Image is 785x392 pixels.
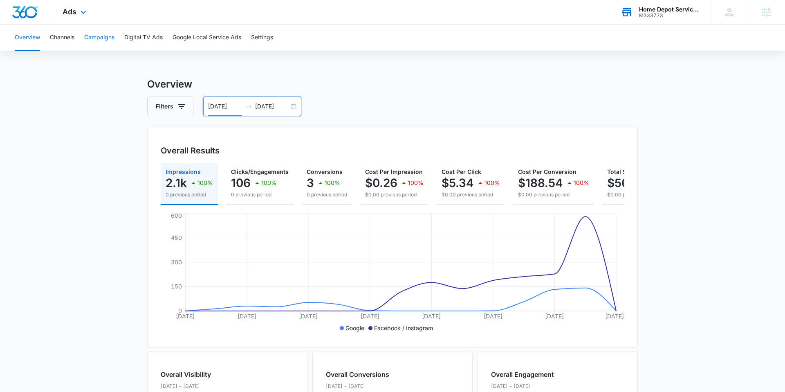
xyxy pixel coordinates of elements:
[15,25,40,51] button: Overview
[173,25,241,51] button: Google Local Service Ads
[605,313,624,320] tspan: [DATE]
[261,180,277,186] p: 100%
[639,6,699,13] div: account name
[518,168,576,175] span: Cost Per Conversion
[365,176,397,189] p: $0.26
[166,176,187,189] p: 2.1k
[442,191,500,198] p: $0.00 previous period
[326,383,389,390] p: [DATE] - [DATE]
[171,283,182,290] tspan: 150
[147,97,193,116] button: Filters
[374,324,433,332] p: Facebook / Instagram
[176,313,195,320] tspan: [DATE]
[161,144,220,157] h3: Overall Results
[255,102,289,111] input: End date
[171,234,182,241] tspan: 450
[365,168,423,175] span: Cost Per Impression
[197,180,213,186] p: 100%
[442,176,474,189] p: $5.34
[171,259,182,266] tspan: 300
[171,212,182,219] tspan: 600
[422,313,441,320] tspan: [DATE]
[607,176,653,189] p: $565.62
[518,176,563,189] p: $188.54
[245,103,252,110] span: to
[325,180,340,186] p: 100%
[161,383,221,390] p: [DATE] - [DATE]
[147,77,638,92] h3: Overview
[408,180,424,186] p: 100%
[484,313,502,320] tspan: [DATE]
[491,383,554,390] p: [DATE] - [DATE]
[365,191,424,198] p: $0.00 previous period
[491,369,554,379] h2: Overall Engagement
[307,191,347,198] p: 0 previous period
[607,168,641,175] span: Total Spend
[574,180,589,186] p: 100%
[361,313,379,320] tspan: [DATE]
[231,191,289,198] p: 0 previous period
[484,180,500,186] p: 100%
[545,313,564,320] tspan: [DATE]
[326,369,389,379] h2: Overall Conversions
[63,7,76,16] span: Ads
[639,13,699,18] div: account id
[208,102,242,111] input: Start date
[251,25,273,51] button: Settings
[231,176,251,189] p: 106
[607,191,679,198] p: $0.00 previous period
[345,324,364,332] p: Google
[307,176,314,189] p: 3
[161,369,221,379] h2: Overall Visibility
[518,191,589,198] p: $0.00 previous period
[245,103,252,110] span: swap-right
[307,168,343,175] span: Conversions
[299,313,318,320] tspan: [DATE]
[238,313,256,320] tspan: [DATE]
[442,168,481,175] span: Cost Per Click
[50,25,74,51] button: Channels
[166,191,213,198] p: 0 previous period
[231,168,289,175] span: Clicks/Engagements
[124,25,163,51] button: Digital TV Ads
[178,307,182,314] tspan: 0
[166,168,201,175] span: Impressions
[84,25,114,51] button: Campaigns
